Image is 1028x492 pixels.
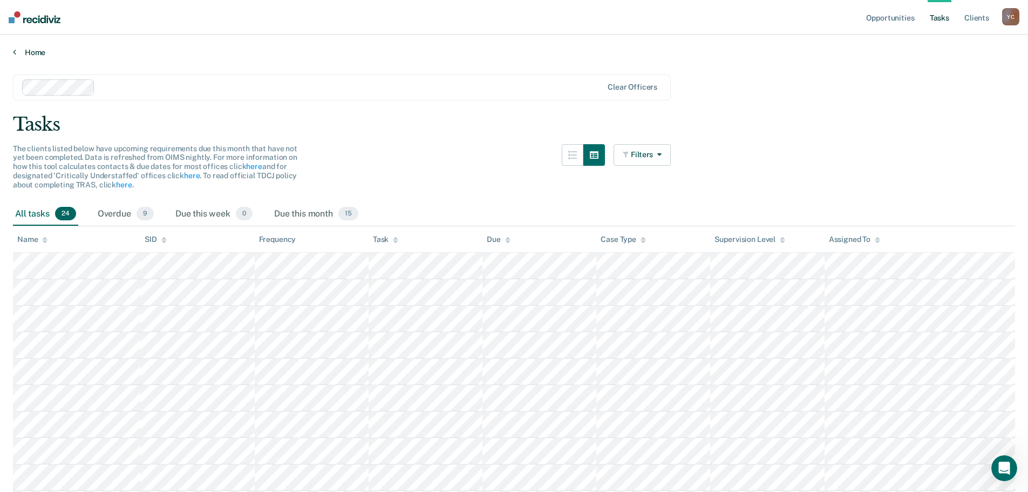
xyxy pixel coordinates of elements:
[338,207,358,221] span: 15
[13,48,1015,57] a: Home
[13,203,78,226] div: All tasks24
[236,207,253,221] span: 0
[991,455,1017,481] iframe: Intercom live chat
[1002,8,1019,25] button: YC
[601,235,646,244] div: Case Type
[373,235,398,244] div: Task
[13,144,297,189] span: The clients listed below have upcoming requirements due this month that have not yet been complet...
[145,235,167,244] div: SID
[13,113,1015,136] div: Tasks
[608,83,657,92] div: Clear officers
[487,235,510,244] div: Due
[714,235,785,244] div: Supervision Level
[259,235,296,244] div: Frequency
[173,203,255,226] div: Due this week0
[96,203,156,226] div: Overdue9
[17,235,47,244] div: Name
[55,207,76,221] span: 24
[184,171,200,180] a: here
[272,203,360,226] div: Due this month15
[614,144,671,166] button: Filters
[246,162,262,171] a: here
[9,11,60,23] img: Recidiviz
[116,180,132,189] a: here
[829,235,880,244] div: Assigned To
[137,207,154,221] span: 9
[1002,8,1019,25] div: Y C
